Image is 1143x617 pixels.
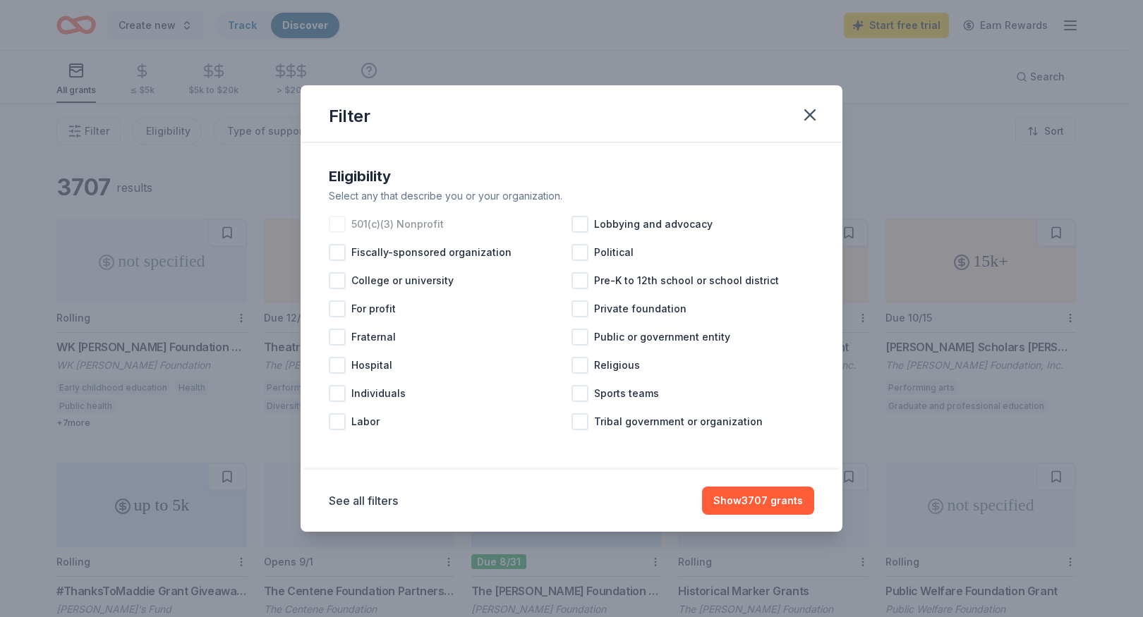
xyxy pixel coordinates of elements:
[351,244,512,261] span: Fiscally-sponsored organization
[351,300,396,317] span: For profit
[594,329,730,346] span: Public or government entity
[351,385,406,402] span: Individuals
[594,300,687,317] span: Private foundation
[351,216,444,233] span: 501(c)(3) Nonprofit
[594,385,659,402] span: Sports teams
[329,165,814,188] div: Eligibility
[351,329,396,346] span: Fraternal
[594,272,779,289] span: Pre-K to 12th school or school district
[594,244,634,261] span: Political
[351,413,380,430] span: Labor
[329,105,370,128] div: Filter
[594,216,713,233] span: Lobbying and advocacy
[702,487,814,515] button: Show3707 grants
[329,492,398,509] button: See all filters
[594,357,640,374] span: Religious
[329,188,814,204] div: Select any that describe you or your organization.
[351,272,454,289] span: College or university
[351,357,392,374] span: Hospital
[594,413,763,430] span: Tribal government or organization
